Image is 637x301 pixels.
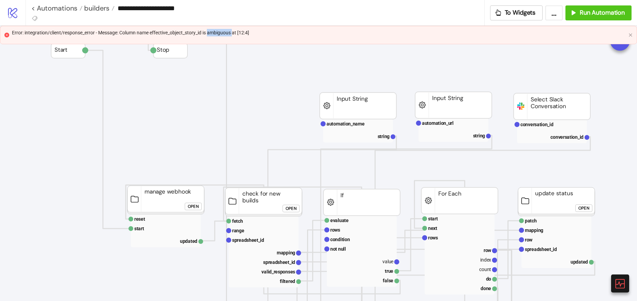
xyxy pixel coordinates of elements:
[378,134,390,139] text: string
[330,227,340,233] text: rows
[428,225,437,231] text: next
[382,259,393,264] text: value
[565,5,632,20] button: Run Automation
[505,9,536,17] span: To Widgets
[520,122,553,127] text: conversation_id
[480,257,491,263] text: index
[261,269,295,274] text: valid_responses
[428,216,438,221] text: start
[12,29,626,36] div: Error: integration/client/response_error - Message: Column name effective_object_story_id is ambi...
[277,250,295,255] text: mapping
[575,204,592,212] button: Open
[525,218,537,223] text: patch
[31,5,82,12] a: < Automations
[580,9,625,17] span: Run Automation
[188,203,199,211] div: Open
[82,4,109,13] span: builders
[185,203,202,210] button: Open
[525,247,557,252] text: spreadsheet_id
[283,205,300,212] button: Open
[263,260,295,265] text: spreadsheet_id
[422,120,454,126] text: automation_url
[479,267,491,272] text: count
[134,226,144,231] text: start
[628,33,633,37] button: close
[578,204,589,212] div: Open
[232,218,243,224] text: fetch
[4,33,9,37] span: close-circle
[232,237,264,243] text: spreadsheet_id
[473,133,485,138] text: string
[82,5,115,12] a: builders
[490,5,543,20] button: To Widgets
[525,237,533,243] text: row
[550,134,583,140] text: conversation_id
[330,237,350,242] text: condition
[330,246,346,252] text: not null
[286,205,297,213] div: Open
[327,121,365,127] text: automation_name
[525,228,543,233] text: mapping
[428,235,438,240] text: rows
[484,248,491,253] text: row
[134,216,145,222] text: reset
[330,218,349,223] text: evaluate
[232,228,244,233] text: range
[545,5,563,20] button: ...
